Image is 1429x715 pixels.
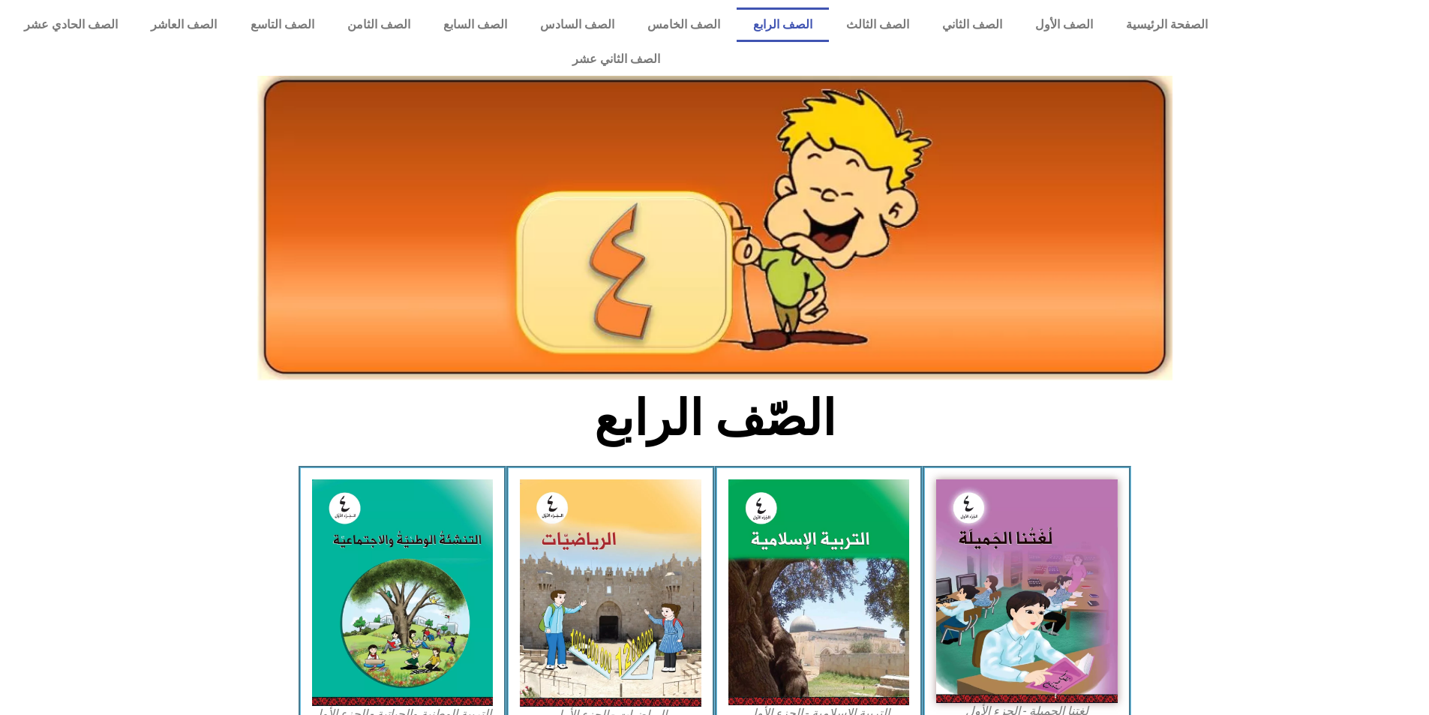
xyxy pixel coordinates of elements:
a: الصف التاسع [233,8,330,42]
a: الصفحة الرئيسية [1109,8,1224,42]
a: الصف السادس [524,8,631,42]
a: الصف الثاني عشر [8,42,1224,77]
a: الصف الخامس [631,8,737,42]
a: الصف الثامن [331,8,427,42]
a: الصف الثالث [829,8,925,42]
a: الصف الرابع [737,8,829,42]
a: الصف الحادي عشر [8,8,134,42]
a: الصف الثاني [926,8,1019,42]
a: الصف العاشر [134,8,233,42]
a: الصف الأول [1019,8,1109,42]
h2: الصّف الرابع [467,389,962,448]
a: الصف السابع [427,8,524,42]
